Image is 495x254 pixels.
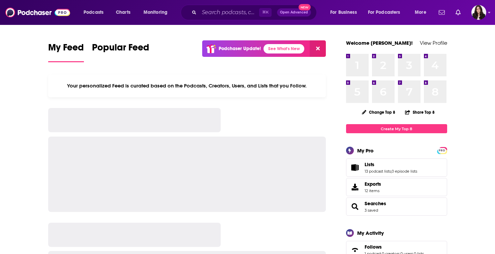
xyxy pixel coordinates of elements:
div: Search podcasts, credits, & more... [187,5,323,20]
a: Create My Top 8 [346,124,447,133]
span: Exports [365,181,381,187]
a: Popular Feed [92,42,149,62]
p: Podchaser Update! [219,46,261,51]
img: User Profile [471,5,486,20]
span: Follows [365,244,382,250]
span: Logged in as RebeccaShapiro [471,5,486,20]
span: For Podcasters [368,8,400,17]
a: See What's New [264,44,304,53]
a: Searches [348,202,362,211]
a: 13 podcast lists [365,169,391,174]
div: My Pro [357,147,374,154]
input: Search podcasts, credits, & more... [199,7,259,18]
span: For Business [330,8,357,17]
button: open menu [79,7,112,18]
a: Show notifications dropdown [436,7,447,18]
span: Monitoring [144,8,167,17]
span: New [299,4,311,10]
a: View Profile [420,40,447,46]
a: Charts [112,7,134,18]
button: Show profile menu [471,5,486,20]
button: Change Top 8 [358,108,400,116]
a: Show notifications dropdown [453,7,463,18]
span: Lists [365,161,374,168]
div: Your personalized Feed is curated based on the Podcasts, Creators, Users, and Lists that you Follow. [48,74,326,97]
span: Exports [348,182,362,192]
button: Share Top 8 [405,106,435,119]
div: My Activity [357,230,384,236]
span: 12 items [365,188,381,193]
span: Charts [116,8,130,17]
a: Welcome [PERSON_NAME]! [346,40,413,46]
a: Lists [365,161,417,168]
button: open menu [410,7,435,18]
button: open menu [364,7,410,18]
a: Follows [365,244,424,250]
span: Podcasts [84,8,103,17]
a: Searches [365,201,386,207]
img: Podchaser - Follow, Share and Rate Podcasts [5,6,70,19]
a: Lists [348,163,362,172]
a: 0 episode lists [392,169,417,174]
a: PRO [438,148,446,153]
span: Popular Feed [92,42,149,57]
button: open menu [326,7,365,18]
span: Searches [346,197,447,216]
span: ⌘ K [259,8,272,17]
a: My Feed [48,42,84,62]
button: open menu [139,7,176,18]
span: More [415,8,426,17]
span: Open Advanced [280,11,308,14]
button: Open AdvancedNew [277,8,311,16]
span: My Feed [48,42,84,57]
span: Lists [346,158,447,177]
a: 3 saved [365,208,378,213]
a: Exports [346,178,447,196]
